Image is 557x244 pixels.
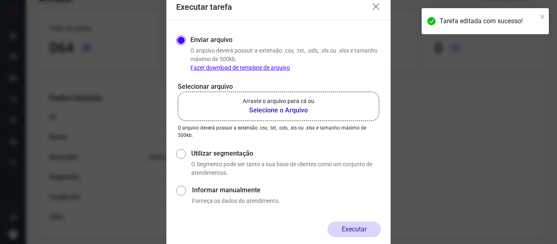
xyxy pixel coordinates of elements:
p: Arraste o arquivo para cá ou [243,97,314,106]
label: Enviar arquivo [190,35,232,45]
label: Utilizar segmentação [191,149,381,158]
button: Executar [327,222,381,237]
p: Forneça os dados do atendimento. [192,197,381,205]
p: O Segmento pode ser tanto a sua base de clientes como um conjunto de atendimentos. [191,160,381,177]
b: Selecione o Arquivo [243,106,314,115]
p: O arquivo deverá possuir a extensão .csv, .txt, .ods, .xls ou .xlsx e tamanho máximo de 500kb. [178,124,379,139]
h3: Executar tarefa [176,2,232,12]
a: Fazer download de template de arquivo [190,64,290,71]
button: close [540,11,546,21]
div: Tarefa editada com sucesso! [440,16,537,26]
label: Informar manualmente [192,185,381,195]
p: Selecionar arquivo [178,82,379,92]
p: O arquivo deverá possuir a extensão .csv, .txt, .ods, .xls ou .xlsx e tamanho máximo de 500kb. [190,46,381,72]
